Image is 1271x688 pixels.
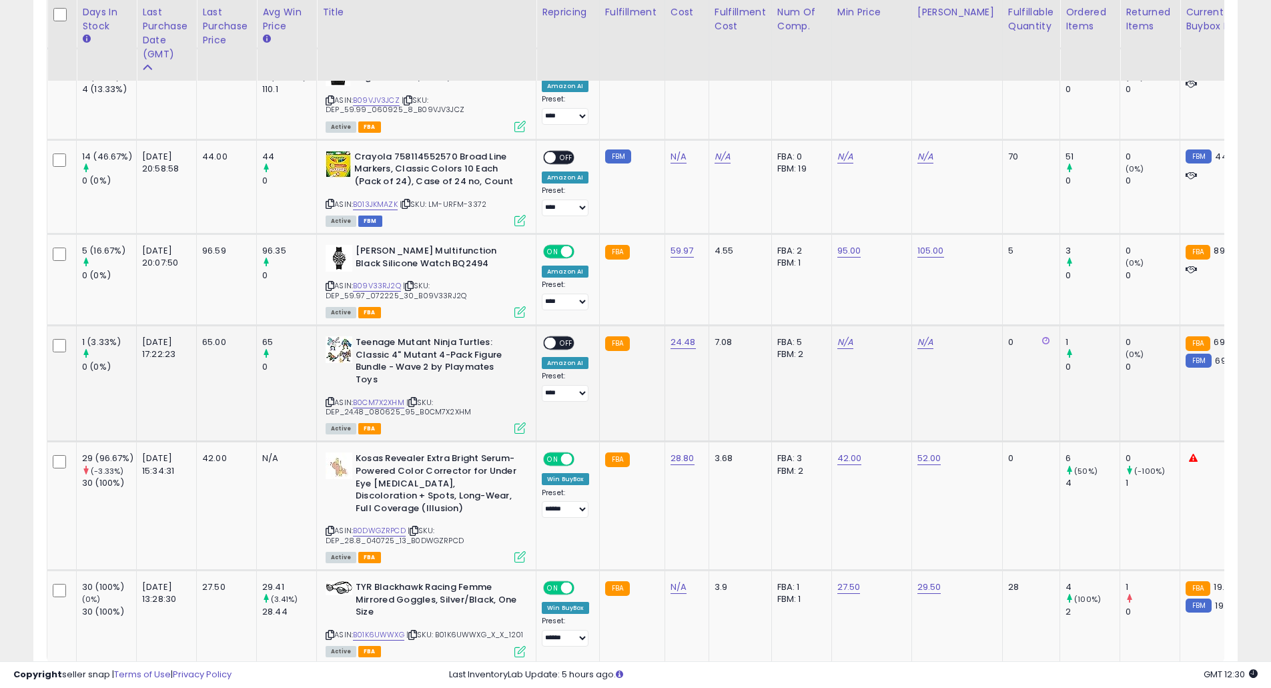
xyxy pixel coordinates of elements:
div: 0 [1008,336,1049,348]
span: FBA [358,307,381,318]
small: (3.41%) [271,594,298,605]
span: ON [544,454,561,465]
a: 28.80 [671,452,695,465]
a: 95.00 [837,244,861,258]
small: FBA [605,336,630,351]
div: Fulfillable Quantity [1008,5,1054,33]
a: B09VJV3JCZ [353,95,400,106]
div: 4.55 [715,245,761,257]
small: (50%) [1074,466,1098,476]
div: Amazon AI [542,357,588,369]
span: ON [544,583,561,594]
div: 3 [1066,245,1120,257]
small: FBA [1186,245,1210,260]
div: 3.9 [715,581,761,593]
div: 42.00 [202,452,246,464]
div: FBA: 0 [777,151,821,163]
div: 51 [1066,151,1120,163]
div: Title [322,5,530,19]
div: ASIN: [326,336,526,432]
span: | SKU: DEP_59.97_072225_30_B09V33RJ2Q [326,280,466,300]
div: Current Buybox Price [1186,5,1254,33]
div: [DATE] 13:28:30 [142,581,186,605]
span: OFF [556,338,577,349]
small: FBA [605,452,630,467]
a: N/A [917,150,933,163]
div: Min Price [837,5,906,19]
div: Days In Stock [82,5,131,33]
div: Amazon AI [542,266,588,278]
small: FBA [605,581,630,596]
span: All listings currently available for purchase on Amazon [326,216,356,227]
small: (-3.33%) [91,466,123,476]
a: 29.50 [917,581,941,594]
div: seller snap | | [13,669,232,681]
small: FBM [605,149,631,163]
div: ASIN: [326,59,526,131]
div: 30 (100%) [82,606,136,618]
b: [PERSON_NAME] Multifunction Black Silicone Watch BQ2494 [356,245,518,273]
div: 4 [1066,581,1120,593]
small: (0%) [1126,163,1144,174]
div: FBM: 1 [777,593,821,605]
div: Preset: [542,372,589,402]
div: 30 (100%) [82,477,136,489]
small: FBM [1186,599,1212,613]
div: 0 [1066,83,1120,95]
div: FBM: 2 [777,348,821,360]
span: All listings currently available for purchase on Amazon [326,121,356,133]
img: 51u5z18UWTL._SL40_.jpg [326,151,351,178]
a: B0CM7X2XHM [353,397,404,408]
span: All listings currently available for purchase on Amazon [326,423,356,434]
div: 44.00 [202,151,246,163]
small: Days In Stock. [82,33,90,45]
div: 0 [262,175,316,187]
div: 1 [1126,581,1180,593]
div: Win BuyBox [542,473,589,485]
b: Kosas Revealer Extra Bright Serum-Powered Color Corrector for Under Eye [MEDICAL_DATA], Discolora... [356,452,518,518]
a: 24.48 [671,336,696,349]
div: 0 [1126,361,1180,373]
div: 28.44 [262,606,316,618]
div: Preset: [542,95,589,125]
div: Fulfillment [605,5,659,19]
div: 0 [1126,336,1180,348]
div: Num of Comp. [777,5,826,33]
div: Returned Items [1126,5,1174,33]
a: B01K6UWWXG [353,629,404,641]
span: 19.95 [1215,599,1236,612]
a: N/A [837,336,853,349]
div: ASIN: [326,151,526,225]
span: OFF [572,583,594,594]
div: 5 [1008,245,1049,257]
div: 70 [1008,151,1049,163]
div: 29.41 [262,581,316,593]
div: FBA: 3 [777,452,821,464]
a: 42.00 [837,452,862,465]
small: FBA [605,245,630,260]
strong: Copyright [13,668,62,681]
div: Preset: [542,617,589,647]
div: 1 [1126,477,1180,489]
div: 4 [1066,477,1120,489]
div: 0 [1066,175,1120,187]
div: 110.1 [262,83,316,95]
span: | SKU: DEP_28.8_040725_13_B0DWGZRPCD [326,525,464,545]
a: 52.00 [917,452,941,465]
div: 0 [262,270,316,282]
div: 14 (46.67%) [82,151,136,163]
div: 1 [1066,336,1120,348]
span: OFF [572,454,594,465]
div: Last Purchase Price [202,5,251,47]
div: Cost [671,5,703,19]
div: Ordered Items [1066,5,1114,33]
span: 44 [1215,150,1227,163]
div: 3.68 [715,452,761,464]
div: 29 (96.67%) [82,452,136,464]
small: FBA [1186,336,1210,351]
div: 0 [1126,452,1180,464]
small: FBA [1186,581,1210,596]
b: Crayola 758114552570 Broad Line Markers, Classic Colors 10 Each (Pack of 24), Case of 24 no, Count [354,151,516,192]
span: FBA [358,423,381,434]
div: Preset: [542,488,589,519]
